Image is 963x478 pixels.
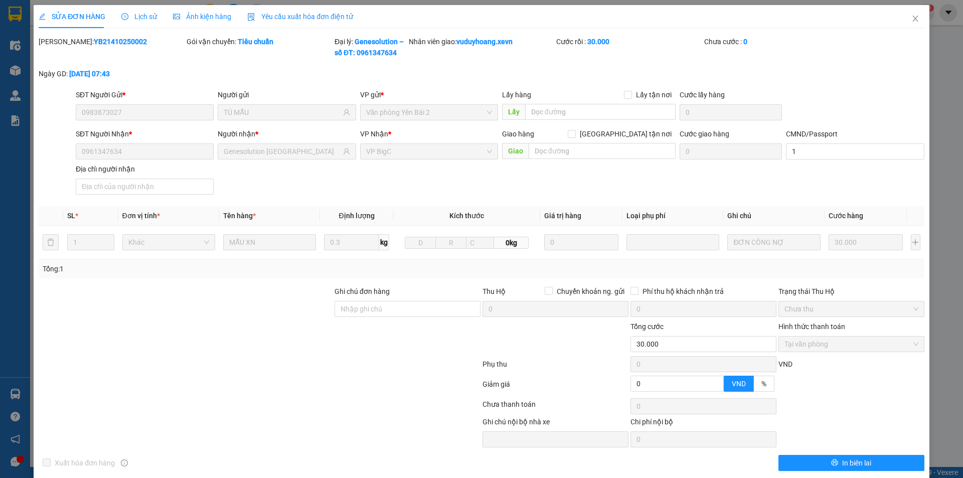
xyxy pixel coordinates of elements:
input: Tên người nhận [224,146,341,157]
span: Lấy [502,104,525,120]
img: icon [247,13,255,21]
div: Cước rồi : [556,36,702,47]
div: SĐT Người Nhận [76,128,214,139]
span: Tên hàng [223,212,256,220]
div: Chưa thanh toán [481,399,629,416]
span: user [343,109,350,116]
span: Đơn vị tính [122,212,160,220]
span: In biên lai [842,457,871,468]
span: Lấy tận nơi [632,89,676,100]
button: Close [901,5,929,33]
span: Chưa thu [784,301,918,316]
b: Genesolution – số ĐT: 0961347634 [335,38,404,57]
input: Dọc đường [529,143,676,159]
span: Thu Hộ [483,287,506,295]
div: Ngày GD: [39,68,185,79]
div: VP gửi [360,89,498,100]
span: VP Nhận [360,130,388,138]
b: vuduyhoang.xevn [456,38,513,46]
span: info-circle [121,459,128,466]
span: SL [67,212,75,220]
div: Phụ thu [481,359,629,376]
input: Cước lấy hàng [680,104,782,120]
div: Tổng: 1 [43,263,372,274]
b: YB21410250002 [94,38,147,46]
span: printer [831,459,838,467]
div: SĐT Người Gửi [76,89,214,100]
div: CMND/Passport [786,128,924,139]
span: [GEOGRAPHIC_DATA] tận nơi [576,128,676,139]
input: Cước giao hàng [680,143,782,160]
div: Trạng thái Thu Hộ [778,286,924,297]
div: Gói vận chuyển: [187,36,333,47]
span: Định lượng [339,212,374,220]
button: printerIn biên lai [778,455,924,471]
span: Phí thu hộ khách nhận trả [638,286,728,297]
span: Cước hàng [829,212,863,220]
div: Đại lý: [335,36,406,58]
span: kg [379,234,389,250]
span: edit [39,13,46,20]
span: Xuất hóa đơn hàng [51,457,119,468]
input: R [435,237,466,249]
b: 30.000 [587,38,609,46]
span: Yêu cầu xuất hóa đơn điện tử [247,13,353,21]
label: Hình thức thanh toán [778,323,845,331]
span: picture [173,13,180,20]
label: Ghi chú đơn hàng [335,287,390,295]
div: Ghi chú nội bộ nhà xe [483,416,628,431]
div: [PERSON_NAME]: [39,36,185,47]
b: 0 [743,38,747,46]
span: Giao hàng [502,130,534,138]
b: Tiêu chuẩn [238,38,273,46]
span: Chuyển khoản ng. gửi [553,286,628,297]
label: Cước lấy hàng [680,91,725,99]
button: plus [911,234,920,250]
span: SỬA ĐƠN HÀNG [39,13,105,21]
span: VND [778,360,792,368]
span: close [911,15,919,23]
span: Giao [502,143,529,159]
label: Cước giao hàng [680,130,729,138]
span: VND [732,380,746,388]
input: VD: Bàn, Ghế [223,234,316,250]
input: C [466,237,494,249]
span: % [761,380,766,388]
div: Người nhận [218,128,356,139]
button: delete [43,234,59,250]
span: Ảnh kiện hàng [173,13,231,21]
span: VP BigC [366,144,492,159]
b: [DATE] 07:43 [69,70,110,78]
div: Chi phí nội bộ [630,416,776,431]
input: Ghi Chú [727,234,820,250]
span: clock-circle [121,13,128,20]
input: Dọc đường [525,104,676,120]
div: Người gửi [218,89,356,100]
th: Loại phụ phí [622,206,723,226]
div: Chưa cước : [704,36,850,47]
span: Văn phòng Yên Bái 2 [366,105,492,120]
div: Nhân viên giao: [409,36,555,47]
span: Lấy hàng [502,91,531,99]
div: Giảm giá [481,379,629,396]
input: Tên người gửi [224,107,341,118]
div: Địa chỉ người nhận [76,164,214,175]
input: 0 [544,234,619,250]
input: Địa chỉ của người nhận [76,179,214,195]
input: Ghi chú đơn hàng [335,301,480,317]
input: D [405,237,436,249]
span: user [343,148,350,155]
input: 0 [829,234,903,250]
span: Kích thước [449,212,484,220]
span: 0kg [494,237,528,249]
span: Giá trị hàng [544,212,581,220]
span: Tại văn phòng [784,337,918,352]
span: Khác [128,235,209,250]
span: Lịch sử [121,13,157,21]
th: Ghi chú [723,206,824,226]
span: Tổng cước [630,323,664,331]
